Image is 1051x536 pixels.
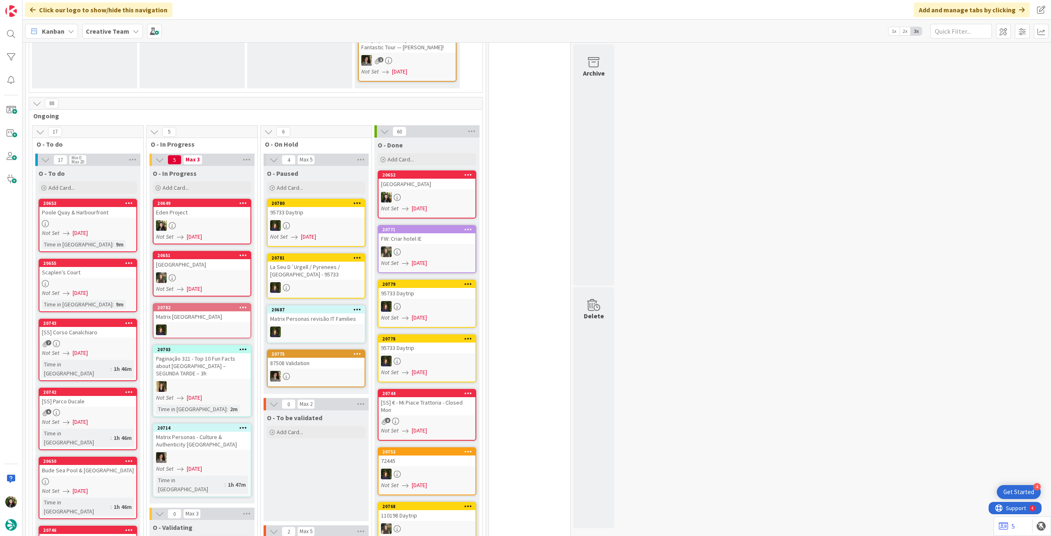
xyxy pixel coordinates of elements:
div: Max 5 [300,529,312,534]
span: 2x [900,27,911,35]
div: [GEOGRAPHIC_DATA] [154,259,250,270]
span: [DATE] [187,285,202,293]
span: O - Validating [153,523,193,531]
div: 20649Eden Project [154,200,250,218]
span: O - Paused [267,169,298,177]
span: 5 [46,409,51,414]
div: [SS] Parco Ducale [39,396,136,407]
i: Not Set [381,314,399,321]
i: Not Set [42,487,60,495]
div: Matrix [GEOGRAPHIC_DATA] [154,311,250,322]
div: MC [154,324,250,335]
span: : [110,364,112,373]
div: 20775 [271,351,365,357]
div: 20743 [43,320,136,326]
a: 20651[GEOGRAPHIC_DATA]IGNot Set[DATE] [153,251,251,297]
a: 2078095733 DaytripMCNot Set[DATE] [267,199,365,247]
div: Time in [GEOGRAPHIC_DATA] [42,300,112,309]
div: 20650 [43,458,136,464]
a: 20742[SS] Parco DucaleNot Set[DATE]Time in [GEOGRAPHIC_DATA]:1h 46m [39,388,137,450]
span: Add Card... [48,184,75,191]
span: [DATE] [412,368,427,377]
img: MS [361,55,372,66]
div: 20653 [43,200,136,206]
span: O - In Progress [153,169,197,177]
div: 20649 [157,200,250,206]
div: 1h 46m [112,364,134,373]
span: 0 [168,509,181,519]
div: 20651 [157,253,250,258]
img: MC [381,356,392,366]
a: 2077587508 ValidationMS [267,350,365,387]
span: 7 [46,340,51,345]
div: La Seu D´Urgell / Pyrenees / [GEOGRAPHIC_DATA] - 95733 [268,262,365,280]
div: 87508 Validation [268,358,365,368]
span: O - Done [378,141,403,149]
span: O - To do [39,169,65,177]
i: Not Set [42,229,60,237]
div: 20742[SS] Parco Ducale [39,389,136,407]
img: IG [156,272,167,283]
i: Not Set [381,368,399,376]
div: MC [379,356,475,366]
img: MC [381,301,392,312]
img: MS [156,452,167,463]
div: 20768110198 Daytrip [379,503,475,521]
div: 20743 [39,320,136,327]
div: Delete [584,311,604,321]
span: [DATE] [187,232,202,241]
a: 20649Eden ProjectBCNot Set[DATE] [153,199,251,244]
span: [DATE] [412,259,427,267]
div: 20687 [271,307,365,313]
div: 1h 46m [112,502,134,511]
input: Quick Filter... [930,24,992,39]
b: Creative Team [86,27,129,35]
div: 20649 [154,200,250,207]
div: [SS] € - Mi Piace Trattoria - Closed Mon [379,397,475,415]
div: Max 20 [71,160,84,164]
div: BC [379,192,475,202]
div: Time in [GEOGRAPHIC_DATA] [42,240,112,249]
i: Not Set [42,418,60,426]
span: [DATE] [73,349,88,357]
div: Time in [GEOGRAPHIC_DATA] [156,405,227,414]
i: Not Set [156,465,174,472]
a: 2075272445MCNot Set[DATE] [378,447,476,495]
div: 20714 [157,425,250,431]
span: [DATE] [187,393,202,402]
div: Min 0 [71,156,81,160]
span: 2 [378,57,383,62]
div: 4 [43,3,45,10]
div: 20744[SS] € - Mi Piace Trattoria - Closed Mon [379,390,475,415]
img: MC [270,220,281,231]
div: 20650Bude Sea Pool & [GEOGRAPHIC_DATA] [39,458,136,476]
div: MC [268,282,365,293]
i: Not Set [156,233,174,240]
div: Poole Quay & Harbourfront [39,207,136,218]
div: 2077895733 Daytrip [379,335,475,353]
span: [DATE] [73,487,88,495]
a: 5 [999,521,1015,531]
a: 20743[SS] Corso CanalchiaroNot Set[DATE]Time in [GEOGRAPHIC_DATA]:1h 46m [39,319,137,381]
div: 2077995733 Daytrip [379,281,475,299]
div: 20742 [39,389,136,396]
div: 9m [114,240,126,249]
div: MS [359,55,456,66]
span: 1x [888,27,900,35]
span: O - In Progress [151,140,247,148]
img: avatar [5,519,17,531]
div: 20768 [379,503,475,510]
span: [DATE] [73,229,88,237]
div: 20780 [268,200,365,207]
div: MS [268,371,365,382]
div: Max 3 [186,512,198,516]
div: 20778 [379,335,475,343]
div: 20746 [39,527,136,534]
div: 1h 47m [226,480,248,489]
div: 1h 46m [112,433,134,442]
div: 95733 Daytrip [268,207,365,218]
i: Not Set [156,285,174,292]
img: IG [381,246,392,257]
a: 20653Poole Quay & HarbourfrontNot Set[DATE]Time in [GEOGRAPHIC_DATA]:9m [39,199,137,252]
div: MS [154,452,250,463]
